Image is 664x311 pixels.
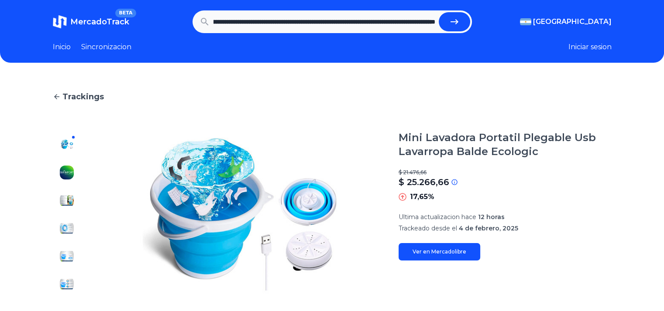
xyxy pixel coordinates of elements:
span: Ultima actualizacion hace [399,213,476,221]
h1: Mini Lavadora Portatil Plegable Usb Lavarropa Balde Ecologic [399,131,612,159]
img: Mini Lavadora Portatil Plegable Usb Lavarropa Balde Ecologic [60,277,74,291]
img: Mini Lavadora Portatil Plegable Usb Lavarropa Balde Ecologic [60,249,74,263]
img: Mini Lavadora Portatil Plegable Usb Lavarropa Balde Ecologic [60,166,74,179]
img: MercadoTrack [53,15,67,29]
a: MercadoTrackBETA [53,15,129,29]
p: $ 21.476,66 [399,169,612,176]
span: Trackings [62,91,104,103]
img: Mini Lavadora Portatil Plegable Usb Lavarropa Balde Ecologic [60,193,74,207]
span: 12 horas [478,213,505,221]
a: Sincronizacion [81,42,131,52]
img: Mini Lavadora Portatil Plegable Usb Lavarropa Balde Ecologic [60,138,74,152]
button: Iniciar sesion [568,42,612,52]
img: Mini Lavadora Portatil Plegable Usb Lavarropa Balde Ecologic [98,131,381,298]
img: Mini Lavadora Portatil Plegable Usb Lavarropa Balde Ecologic [60,221,74,235]
span: [GEOGRAPHIC_DATA] [533,17,612,27]
img: Argentina [520,18,531,25]
a: Ver en Mercadolibre [399,243,480,260]
span: MercadoTrack [70,17,129,27]
span: BETA [115,9,136,17]
button: [GEOGRAPHIC_DATA] [520,17,612,27]
a: Inicio [53,42,71,52]
span: Trackeado desde el [399,224,457,232]
p: 17,65% [410,192,434,202]
span: 4 de febrero, 2025 [459,224,518,232]
a: Trackings [53,91,612,103]
p: $ 25.266,66 [399,176,449,188]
